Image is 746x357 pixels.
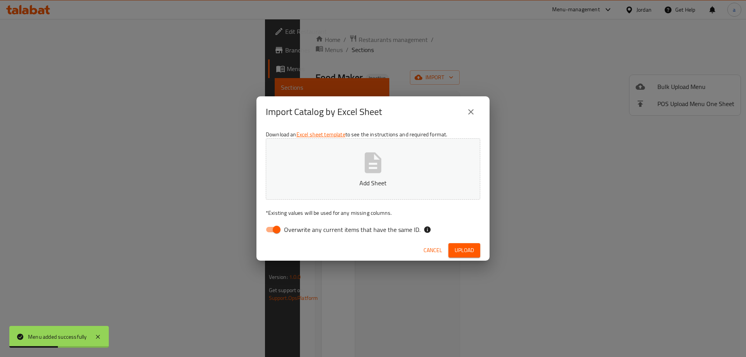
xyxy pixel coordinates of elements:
[28,333,87,341] div: Menu added successfully
[448,243,480,258] button: Upload
[266,138,480,200] button: Add Sheet
[424,246,442,255] span: Cancel
[420,243,445,258] button: Cancel
[266,209,480,217] p: Existing values will be used for any missing columns.
[296,129,345,139] a: Excel sheet template
[424,226,431,233] svg: If the overwrite option isn't selected, then the items that match an existing ID will be ignored ...
[284,225,420,234] span: Overwrite any current items that have the same ID.
[278,178,468,188] p: Add Sheet
[455,246,474,255] span: Upload
[462,103,480,121] button: close
[266,106,382,118] h2: Import Catalog by Excel Sheet
[256,127,490,240] div: Download an to see the instructions and required format.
